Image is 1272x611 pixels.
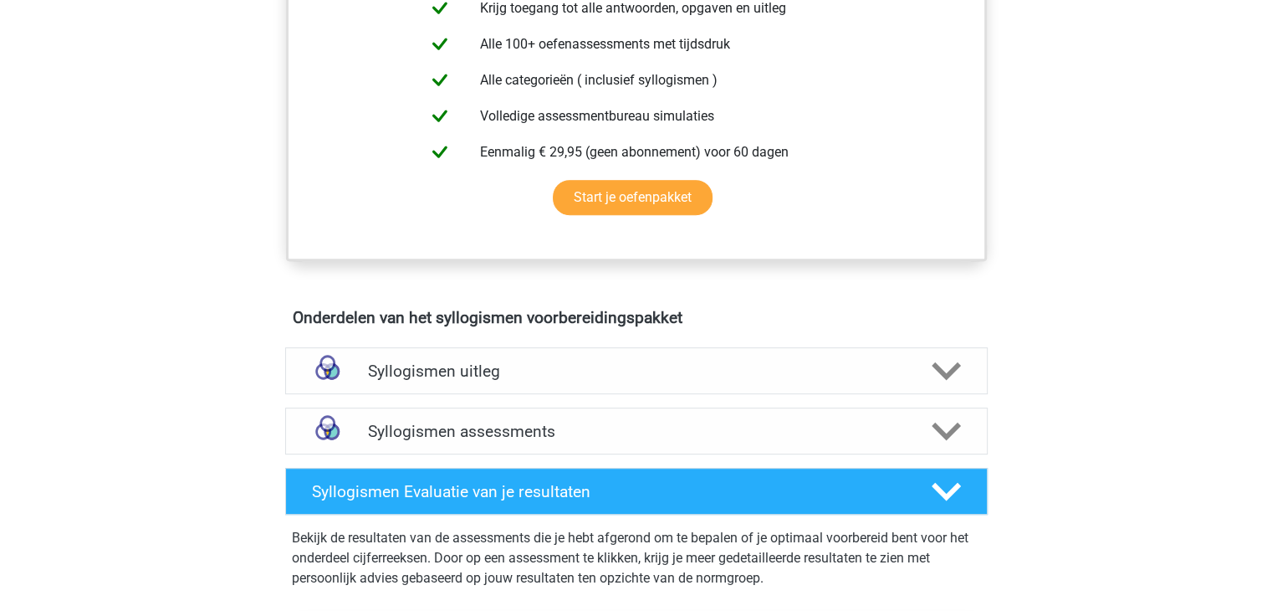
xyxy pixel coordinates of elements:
[278,468,994,515] a: Syllogismen Evaluatie van je resultaten
[306,410,349,453] img: syllogismen assessments
[368,362,905,381] h4: Syllogismen uitleg
[553,180,713,215] a: Start je oefenpakket
[368,422,905,441] h4: Syllogismen assessments
[306,350,349,393] img: syllogismen uitleg
[292,528,981,588] p: Bekijk de resultaten van de assessments die je hebt afgerond om te bepalen of je optimaal voorber...
[312,482,905,501] h4: Syllogismen Evaluatie van je resultaten
[293,308,980,327] h4: Onderdelen van het syllogismen voorbereidingspakket
[278,347,994,394] a: uitleg Syllogismen uitleg
[278,408,994,454] a: assessments Syllogismen assessments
